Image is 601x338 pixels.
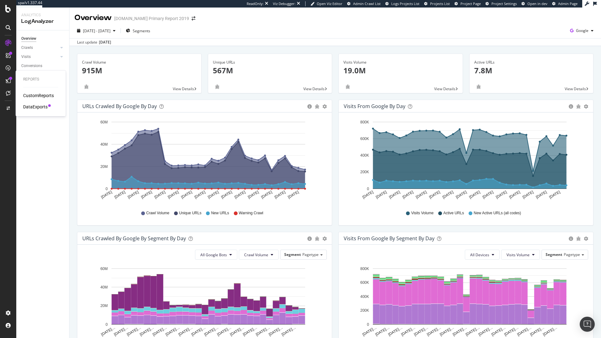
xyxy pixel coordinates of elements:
text: 800K [360,267,369,271]
div: bug [474,85,483,89]
span: Open in dev [527,1,547,6]
div: bug [315,104,319,109]
text: 0 [105,187,108,191]
text: [DATE] [482,190,494,200]
span: Segment [284,252,301,257]
text: 600K [360,137,369,141]
text: 60M [100,267,108,271]
text: [DATE] [180,190,193,200]
button: Segments [123,26,153,36]
div: Visits Volume [343,60,458,65]
span: Project Settings [491,1,517,6]
span: Segments [133,28,150,34]
text: 40M [100,285,108,289]
a: DataExports [23,104,48,110]
text: [DATE] [207,190,219,200]
div: [DOMAIN_NAME] Primary Report 2019 [114,15,189,22]
div: bug [343,85,352,89]
p: 915M [82,65,197,76]
text: [DATE] [260,190,273,200]
div: bug [576,237,581,241]
div: circle-info [569,104,573,109]
div: A chart. [344,265,586,337]
a: Open in dev [521,1,547,6]
p: 19.0M [343,65,458,76]
div: Unique URLs [213,60,327,65]
div: Reports [23,77,58,82]
text: 0 [367,322,369,327]
div: gear [584,104,588,109]
div: Overview [21,35,36,42]
a: Open Viz Editor [311,1,342,6]
text: [DATE] [428,190,441,200]
span: All Google Bots [200,252,227,257]
a: Crawls [21,44,59,51]
text: [DATE] [375,190,388,200]
div: Overview [74,13,112,23]
div: arrow-right-arrow-left [192,16,195,21]
text: 200K [360,308,369,313]
span: View Details [303,86,325,91]
div: gear [322,237,327,241]
text: [DATE] [140,190,153,200]
text: 200K [360,170,369,174]
div: Crawl Volume [82,60,197,65]
button: All Devices [465,250,500,260]
span: Visits Volume [506,252,530,257]
a: Overview [21,35,65,42]
div: Viz Debugger: [273,1,295,6]
span: View Details [565,86,586,91]
text: [DATE] [234,190,246,200]
a: Project Settings [485,1,517,6]
text: 40M [100,142,108,147]
div: URLs Crawled by Google by day [82,103,157,109]
a: Conversions [21,63,65,69]
span: Pagetype [564,252,580,257]
span: Project Page [460,1,481,6]
text: [DATE] [247,190,259,200]
text: 0 [105,322,108,327]
text: [DATE] [154,190,166,200]
div: A chart. [344,117,586,205]
span: Admin Page [558,1,578,6]
div: [DATE] [99,39,111,45]
text: 400K [360,153,369,158]
div: gear [322,104,327,109]
span: Open Viz Editor [317,1,342,6]
div: A chart. [82,265,325,337]
text: [DATE] [455,190,468,200]
text: [DATE] [127,190,140,200]
div: bug [315,237,319,241]
text: [DATE] [402,190,414,200]
a: Logs Projects List [385,1,419,6]
div: gear [584,237,588,241]
div: Conversions [21,63,42,69]
span: View Details [434,86,455,91]
span: Warning Crawl [239,211,263,216]
text: 20M [100,304,108,308]
div: circle-info [307,237,312,241]
span: Pagetype [302,252,319,257]
div: Last update [77,39,111,45]
span: All Devices [470,252,489,257]
div: Analytics [21,13,64,18]
span: Crawl Volume [146,211,169,216]
svg: A chart. [82,117,325,205]
button: Visits Volume [501,250,540,260]
div: ReadOnly: [247,1,264,6]
text: [DATE] [362,190,374,200]
span: Logs Projects List [391,1,419,6]
span: Google [576,28,588,33]
text: 800K [360,120,369,124]
p: 7.8M [474,65,589,76]
button: All Google Bots [195,250,237,260]
span: New Active URLs (all codes) [474,211,521,216]
a: Admin Page [552,1,578,6]
a: Project Page [455,1,481,6]
p: 567M [213,65,327,76]
div: Crawls [21,44,33,51]
button: Crawl Volume [239,250,279,260]
span: New URLs [211,211,229,216]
